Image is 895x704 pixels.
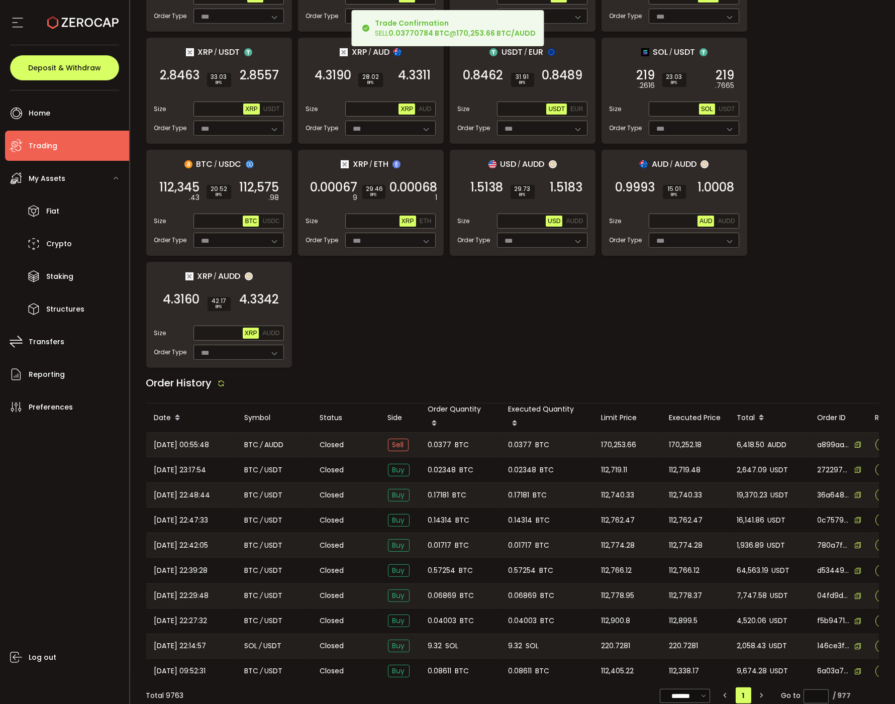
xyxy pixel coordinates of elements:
[610,124,642,133] span: Order Type
[154,217,166,226] span: Size
[245,489,259,501] span: BTC
[265,489,283,501] span: USDT
[260,565,263,576] em: /
[540,590,554,601] span: BTC
[393,48,402,56] img: aud_portfolio.svg
[240,70,279,80] span: 2.8557
[245,565,259,576] span: BTC
[260,615,263,627] em: /
[388,28,449,38] b: 0.03770784 BTC
[518,160,521,169] em: /
[670,160,673,169] em: /
[550,182,583,192] span: 1.5183
[701,160,709,168] img: zuPXiwguUFiBOIQyqLOiXsnnNitlx7q4LCwEbLHADjIpTka+Lip0HH8D0VTrd02z+wEAAAAASUVORK5CYII=
[610,217,622,226] span: Size
[154,105,166,114] span: Size
[661,412,729,424] div: Executed Price
[428,515,452,526] span: 0.14314
[240,182,279,192] span: 112,575
[368,48,371,57] em: /
[186,48,194,56] img: xrp_portfolio.png
[245,272,253,280] img: zuPXiwguUFiBOIQyqLOiXsnnNitlx7q4LCwEbLHADjIpTka+Lip0HH8D0VTrd02z+wEAAAAASUVORK5CYII=
[264,640,282,652] span: USDT
[366,192,381,198] i: BPS
[154,540,209,551] span: [DATE] 22:42:05
[243,328,259,339] button: XRP
[265,590,283,601] span: USDT
[436,192,438,203] em: 1
[400,216,416,227] button: XRP
[674,158,697,170] span: AUDD
[458,124,490,133] span: Order Type
[428,464,456,476] span: 0.02348
[401,106,413,113] span: XRP
[700,218,712,225] span: AUD
[666,80,682,86] i: BPS
[306,236,339,245] span: Order Type
[428,489,449,501] span: 0.17181
[602,464,628,476] span: 112,719.11
[535,540,549,551] span: BTC
[374,158,388,170] span: ETH
[388,615,410,627] span: Buy
[455,515,469,526] span: BTC
[320,490,344,500] span: Closed
[10,55,119,80] button: Deposit & Withdraw
[818,440,850,450] span: a899aa7c-a35e-4fa7-b60e-44d5cb53c68c
[818,590,850,601] span: 04fd9d94-15b3-4c86-a6cd-3147c33c9d04
[265,540,283,551] span: USDT
[388,564,410,577] span: Buy
[737,540,764,551] span: 1,936.89
[366,186,381,192] span: 29.46
[388,464,410,476] span: Buy
[189,192,200,203] em: .43
[540,464,554,476] span: BTC
[46,302,84,317] span: Structures
[548,218,560,225] span: USD
[215,48,218,57] em: /
[737,615,767,627] span: 4,520.06
[718,218,735,225] span: AUDD
[154,640,207,652] span: [DATE] 22:14:57
[459,464,473,476] span: BTC
[523,158,545,170] span: AUDD
[154,12,187,21] span: Order Type
[265,464,283,476] span: USDT
[719,106,735,113] span: USDT
[818,641,850,651] span: 146ce3f8-3a27-46a2-afc2-300786b8c509
[768,439,787,451] span: AUDD
[501,158,517,170] span: USD
[219,270,241,282] span: AUDD
[388,514,410,527] span: Buy
[818,666,850,676] span: 6a03a79e-2851-4248-bac1-22f5f3c12948
[353,192,358,203] em: 9
[320,515,344,526] span: Closed
[245,540,259,551] span: BTC
[388,489,410,501] span: Buy
[160,70,200,80] span: 2.8463
[420,218,432,225] span: ETH
[260,515,263,526] em: /
[320,590,344,601] span: Closed
[265,439,284,451] span: AUDD
[737,590,767,601] span: 7,747.58
[246,160,254,168] img: usdc_portfolio.svg
[669,540,703,551] span: 112,774.28
[616,182,655,192] span: 0.9993
[509,615,537,627] span: 0.04003
[509,565,536,576] span: 0.57254
[320,465,344,475] span: Closed
[536,515,550,526] span: BTC
[265,515,283,526] span: USDT
[243,216,259,227] button: BTC
[669,615,698,627] span: 112,899.5
[818,565,850,576] span: d534495a-be03-43bc-ba85-93d1519a48df
[260,439,263,451] em: /
[211,74,227,80] span: 33.03
[602,540,635,551] span: 112,774.28
[46,204,59,219] span: Fiat
[320,540,344,551] span: Closed
[212,298,227,304] span: 42.17
[388,539,410,552] span: Buy
[154,329,166,338] span: Size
